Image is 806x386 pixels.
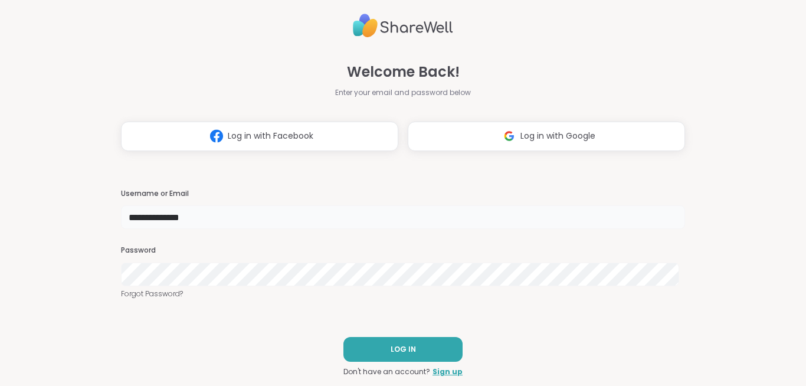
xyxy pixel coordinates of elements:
button: Log in with Facebook [121,122,398,151]
img: ShareWell Logo [353,9,453,42]
h3: Password [121,246,685,256]
span: Welcome Back! [347,61,460,83]
button: LOG IN [343,337,463,362]
h3: Username or Email [121,189,685,199]
span: Log in with Google [520,130,595,142]
button: Log in with Google [408,122,685,151]
span: Don't have an account? [343,367,430,377]
a: Sign up [433,367,463,377]
a: Forgot Password? [121,289,685,299]
img: ShareWell Logomark [498,125,520,147]
span: LOG IN [391,344,416,355]
img: ShareWell Logomark [205,125,228,147]
span: Enter your email and password below [335,87,471,98]
span: Log in with Facebook [228,130,313,142]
